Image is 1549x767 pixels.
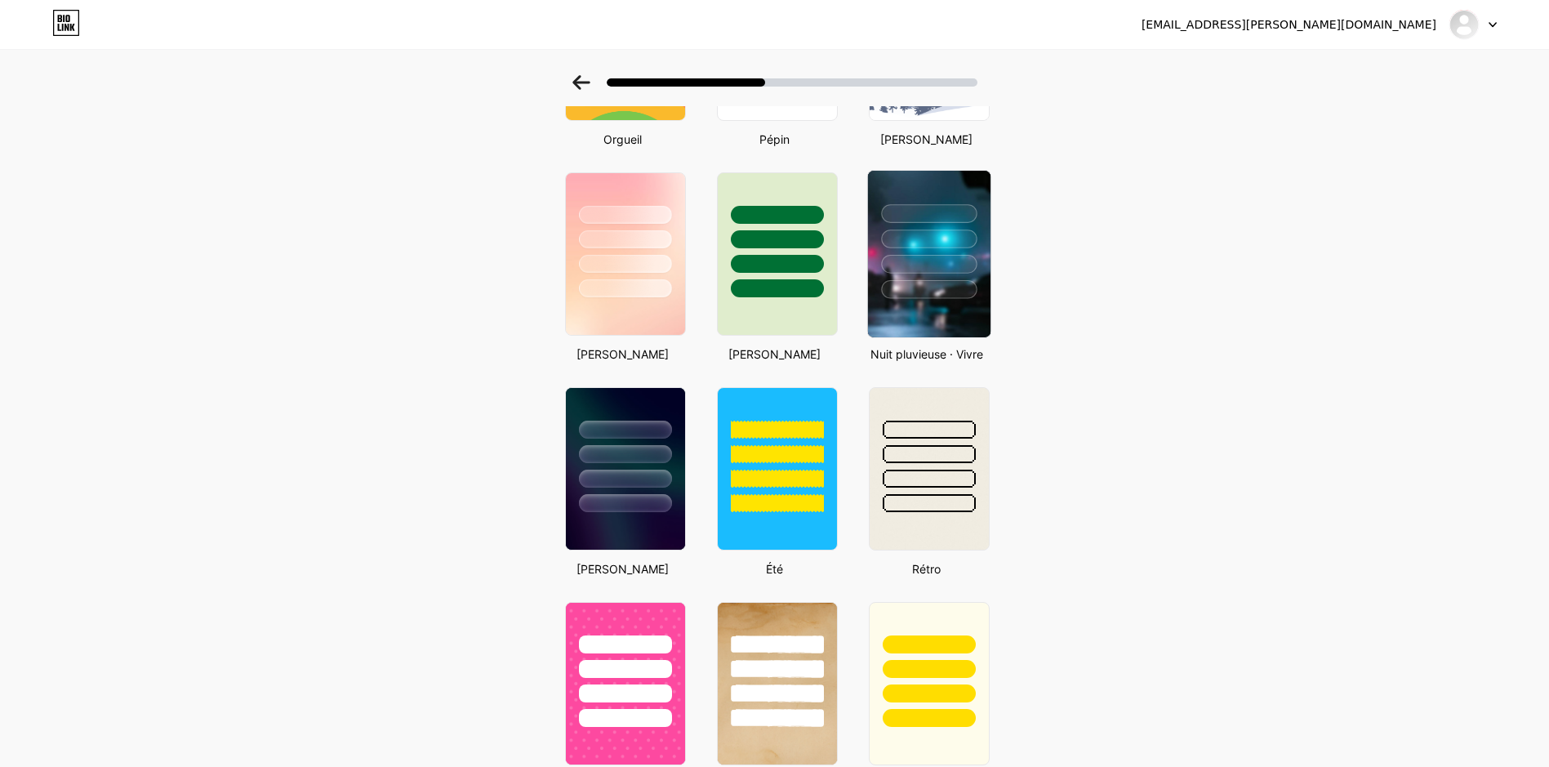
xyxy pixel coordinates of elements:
[867,171,990,337] img: rainy_night.jpg
[560,346,686,363] div: [PERSON_NAME]
[1142,16,1436,33] div: [EMAIL_ADDRESS][PERSON_NAME][DOMAIN_NAME]
[864,346,990,363] div: Nuit pluvieuse · Vivre
[864,131,990,148] div: [PERSON_NAME]
[712,131,838,148] div: Pépin
[864,560,990,577] div: Rétro
[560,131,686,148] div: Orgueil
[1449,9,1480,40] img: miguelderache
[712,346,838,363] div: [PERSON_NAME]
[560,560,686,577] div: [PERSON_NAME]
[712,560,838,577] div: Été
